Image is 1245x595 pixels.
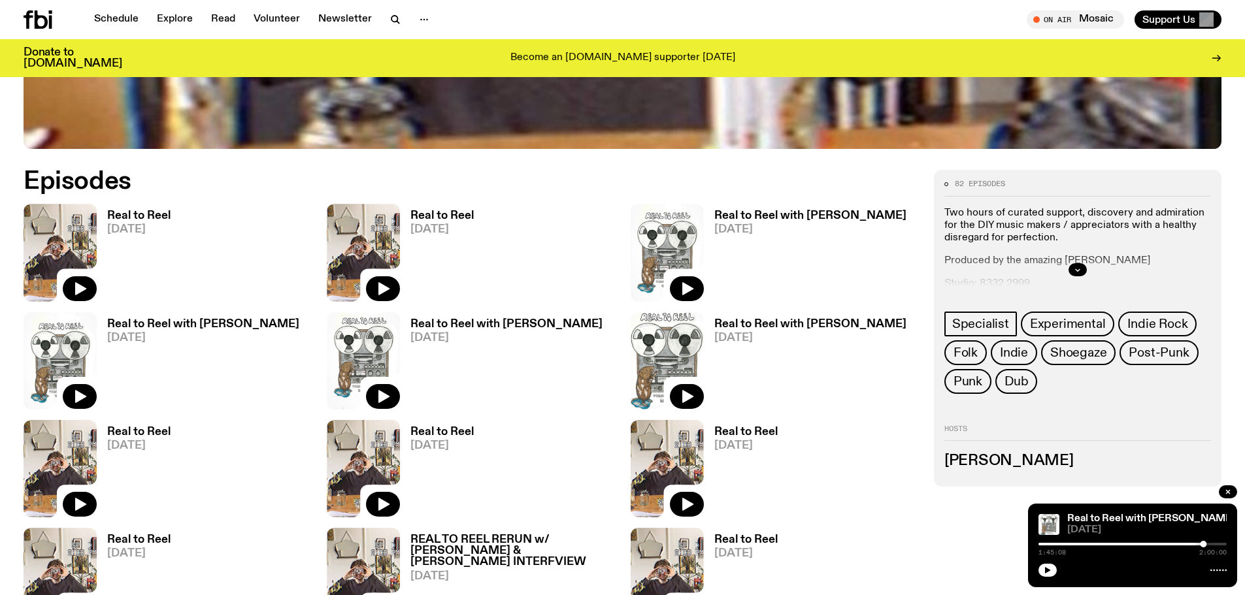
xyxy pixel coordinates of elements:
span: Punk [954,374,982,389]
span: Post-Punk [1129,346,1189,360]
h3: Real to Reel with [PERSON_NAME] [714,210,906,221]
h3: Real to Reel [410,210,474,221]
span: Indie [1000,346,1028,360]
img: Jasper Craig Adams holds a vintage camera to his eye, obscuring his face. He is wearing a grey ju... [631,420,704,517]
a: Real to Reel with [PERSON_NAME] [1067,513,1235,524]
span: [DATE] [714,332,906,344]
span: Dub [1004,374,1028,389]
span: Indie Rock [1127,317,1187,331]
span: 82 episodes [955,180,1005,187]
h2: Episodes [24,170,817,193]
a: Explore [149,10,201,29]
h3: Real to Reel [714,534,778,545]
span: [DATE] [410,440,474,451]
a: Schedule [86,10,146,29]
img: Jasper Craig Adams holds a vintage camera to his eye, obscuring his face. He is wearing a grey ju... [24,204,97,301]
p: Become an [DOMAIN_NAME] supporter [DATE] [510,52,735,64]
h3: Real to Reel [714,426,778,438]
a: Real to Reel[DATE] [704,426,778,517]
span: 1:45:08 [1038,549,1066,556]
h3: Donate to [DOMAIN_NAME] [24,47,122,69]
p: Two hours of curated support, discovery and admiration for the DIY music makers / appreciators wi... [944,207,1211,245]
button: Support Us [1135,10,1221,29]
span: [DATE] [410,224,474,235]
a: Shoegaze [1041,340,1116,365]
span: Support Us [1142,14,1195,25]
a: Newsletter [310,10,380,29]
a: Real to Reel[DATE] [97,210,171,301]
h3: Real to Reel with [PERSON_NAME] [410,319,603,330]
a: Real to Reel[DATE] [97,426,171,517]
a: Punk [944,369,991,394]
img: Jasper Craig Adams holds a vintage camera to his eye, obscuring his face. He is wearing a grey ju... [327,204,400,301]
a: Indie [991,340,1037,365]
span: Folk [954,346,978,360]
span: Specialist [952,317,1009,331]
h3: REAL TO REEL RERUN w/ [PERSON_NAME] & [PERSON_NAME] INTERFVIEW [410,534,614,568]
img: A drawing of a rat showering in front of a reel to reel tape recorder [631,312,704,410]
a: Real to Reel with [PERSON_NAME][DATE] [704,210,906,301]
span: [DATE] [714,548,778,559]
span: [DATE] [107,440,171,451]
span: [DATE] [107,548,171,559]
span: Shoegaze [1050,346,1106,360]
h2: Hosts [944,425,1211,441]
img: Jasper Craig Adams holds a vintage camera to his eye, obscuring his face. He is wearing a grey ju... [327,420,400,517]
a: Specialist [944,312,1017,336]
span: [DATE] [410,332,603,344]
a: Folk [944,340,987,365]
a: Volunteer [246,10,308,29]
a: Experimental [1021,312,1115,336]
span: [DATE] [714,224,906,235]
a: Post-Punk [1120,340,1198,365]
h3: Real to Reel with [PERSON_NAME] [107,319,299,330]
h3: Real to Reel [107,210,171,221]
img: Jasper Craig Adams holds a vintage camera to his eye, obscuring his face. He is wearing a grey ju... [24,420,97,517]
a: Real to Reel with [PERSON_NAME][DATE] [400,319,603,410]
span: [DATE] [107,224,171,235]
h3: Real to Reel [410,426,474,438]
span: [DATE] [714,440,778,451]
a: Real to Reel[DATE] [400,426,474,517]
a: Dub [995,369,1037,394]
h3: [PERSON_NAME] [944,454,1211,468]
a: Real to Reel with [PERSON_NAME][DATE] [97,319,299,410]
a: Real to Reel with [PERSON_NAME][DATE] [704,319,906,410]
a: Read [203,10,243,29]
span: Experimental [1030,317,1106,331]
h3: Real to Reel [107,534,171,545]
a: Real to Reel[DATE] [400,210,474,301]
h3: Real to Reel with [PERSON_NAME] [714,319,906,330]
span: [DATE] [1067,525,1227,535]
button: On AirMosaic [1027,10,1124,29]
span: [DATE] [410,571,614,582]
span: [DATE] [107,332,299,344]
a: Indie Rock [1118,312,1197,336]
span: 2:00:00 [1199,549,1227,556]
h3: Real to Reel [107,426,171,438]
